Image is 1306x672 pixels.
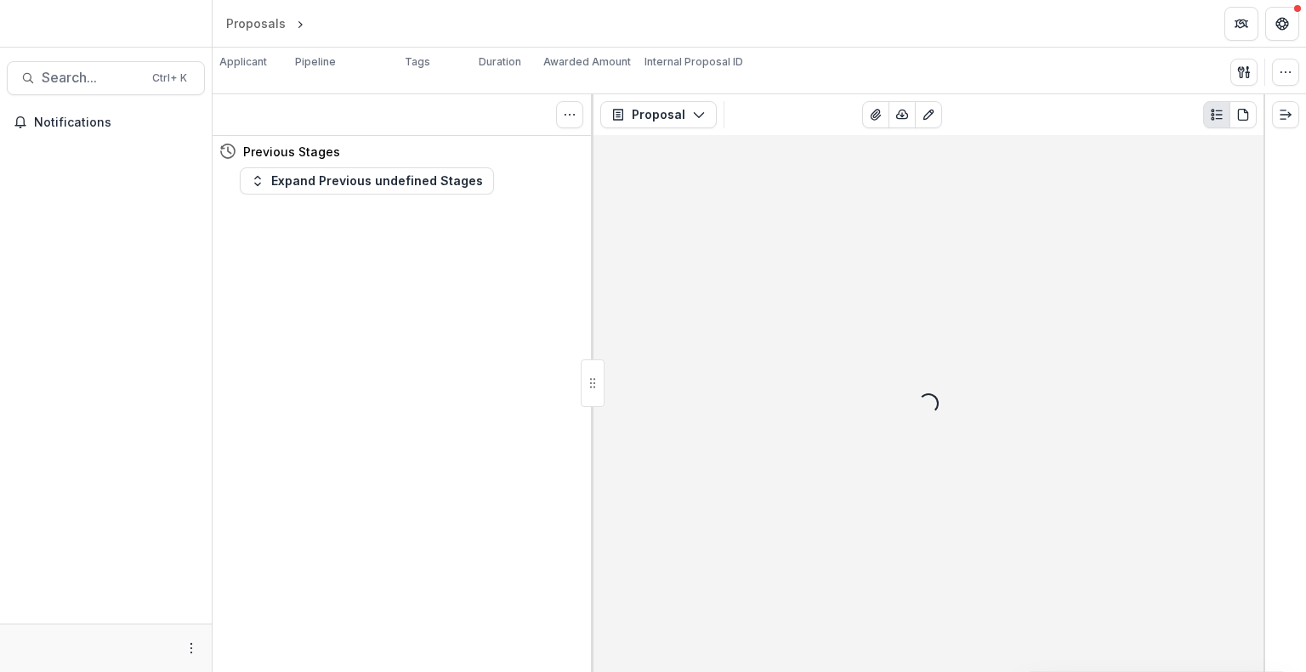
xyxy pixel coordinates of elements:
p: Applicant [219,54,267,70]
p: Duration [479,54,521,70]
p: Pipeline [295,54,336,70]
span: Search... [42,70,142,86]
button: Get Help [1265,7,1299,41]
button: PDF view [1229,101,1257,128]
p: Internal Proposal ID [644,54,743,70]
button: Edit as form [915,101,942,128]
div: Proposals [226,14,286,32]
button: Toggle View Cancelled Tasks [556,101,583,128]
div: Ctrl + K [149,69,190,88]
p: Awarded Amount [543,54,631,70]
button: More [181,638,202,658]
p: Tags [405,54,430,70]
span: Notifications [34,116,198,130]
button: View Attached Files [862,101,889,128]
button: Notifications [7,109,205,136]
button: Plaintext view [1203,101,1230,128]
nav: breadcrumb [219,11,380,36]
h4: Previous Stages [243,143,340,161]
a: Proposals [219,11,292,36]
button: Search... [7,61,205,95]
button: Proposal [600,101,717,128]
button: Partners [1224,7,1258,41]
button: Expand right [1272,101,1299,128]
button: Expand Previous undefined Stages [240,167,494,195]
